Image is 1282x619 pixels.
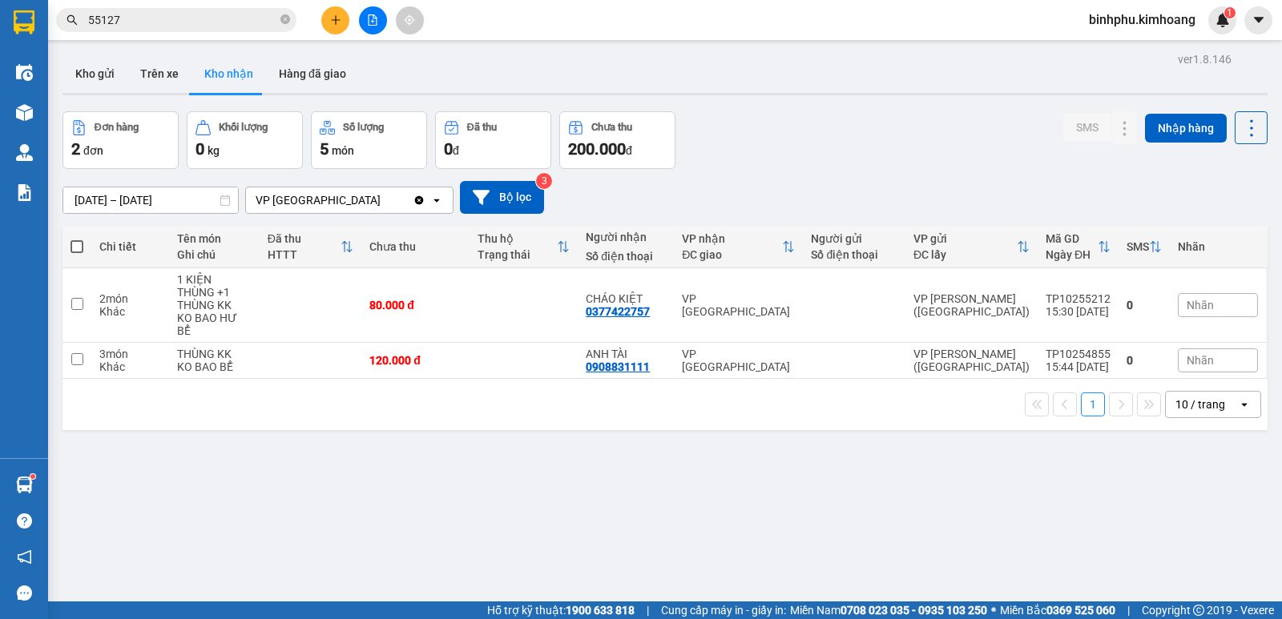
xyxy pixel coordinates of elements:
[591,122,632,133] div: Chưa thu
[99,360,161,373] div: Khác
[208,144,220,157] span: kg
[1178,240,1258,253] div: Nhãn
[177,312,251,337] div: KO BAO HƯ BỂ
[16,184,33,201] img: solution-icon
[478,248,557,261] div: Trạng thái
[177,232,251,245] div: Tên món
[1187,299,1214,312] span: Nhãn
[1145,114,1227,143] button: Nhập hàng
[219,122,268,133] div: Khối lượng
[396,6,424,34] button: aim
[1127,299,1162,312] div: 0
[1046,248,1098,261] div: Ngày ĐH
[1046,292,1111,305] div: TP10255212
[127,54,191,93] button: Trên xe
[1119,226,1170,268] th: Toggle SortBy
[260,226,361,268] th: Toggle SortBy
[343,122,384,133] div: Số lượng
[913,232,1017,245] div: VP gửi
[913,248,1017,261] div: ĐC lấy
[17,513,32,529] span: question-circle
[674,226,803,268] th: Toggle SortBy
[1081,392,1105,416] button: 1
[566,604,635,617] strong: 1900 633 818
[382,192,384,208] input: Selected VP Bình Phú.
[196,139,204,159] span: 0
[586,250,666,263] div: Số điện thoại
[1046,305,1111,318] div: 15:30 [DATE]
[430,194,443,207] svg: open
[661,601,786,619] span: Cung cấp máy in - giấy in:
[320,139,329,159] span: 5
[99,292,161,305] div: 2 món
[682,292,795,318] div: VP [GEOGRAPHIC_DATA]
[62,111,179,169] button: Đơn hàng2đơn
[17,585,32,601] span: message
[1224,7,1236,18] sup: 1
[359,6,387,34] button: file-add
[177,348,251,360] div: THÙNG KK
[1046,232,1098,245] div: Mã GD
[16,64,33,81] img: warehouse-icon
[1175,396,1225,412] div: 10 / trang
[16,476,33,493] img: warehouse-icon
[435,111,551,169] button: Đã thu0đ
[17,549,32,565] span: notification
[99,240,161,253] div: Chi tiết
[470,226,578,268] th: Toggle SortBy
[1127,240,1149,253] div: SMS
[913,292,1030,318] div: VP [PERSON_NAME] ([GEOGRAPHIC_DATA])
[369,299,462,312] div: 80.000 đ
[1063,113,1111,142] button: SMS
[177,273,251,312] div: 1 KIỆN THÙNG +1 THÙNG KK
[367,14,378,26] span: file-add
[1038,226,1119,268] th: Toggle SortBy
[413,194,425,207] svg: Clear value
[586,348,666,360] div: ANH TÀI
[266,54,359,93] button: Hàng đã giao
[1193,605,1204,616] span: copyright
[586,305,650,318] div: 0377422757
[811,232,897,245] div: Người gửi
[913,348,1030,373] div: VP [PERSON_NAME] ([GEOGRAPHIC_DATA])
[991,607,996,613] span: ⚪️
[187,111,303,169] button: Khối lượng0kg
[16,144,33,161] img: warehouse-icon
[99,348,161,360] div: 3 món
[487,601,635,619] span: Hỗ trợ kỹ thuật:
[905,226,1038,268] th: Toggle SortBy
[647,601,649,619] span: |
[568,139,626,159] span: 200.000
[14,10,34,34] img: logo-vxr
[790,601,987,619] span: Miền Nam
[559,111,675,169] button: Chưa thu200.000đ
[83,144,103,157] span: đơn
[67,14,78,26] span: search
[177,248,251,261] div: Ghi chú
[536,173,552,189] sup: 3
[460,181,544,214] button: Bộ lọc
[88,11,277,29] input: Tìm tên, số ĐT hoặc mã đơn
[1046,348,1111,360] div: TP10254855
[1238,398,1251,411] svg: open
[586,292,666,305] div: CHÁO KIỆT
[369,240,462,253] div: Chưa thu
[71,139,80,159] span: 2
[467,122,497,133] div: Đã thu
[369,354,462,367] div: 120.000 đ
[1187,354,1214,367] span: Nhãn
[330,14,341,26] span: plus
[682,248,782,261] div: ĐC giao
[1046,604,1115,617] strong: 0369 525 060
[444,139,453,159] span: 0
[841,604,987,617] strong: 0708 023 035 - 0935 103 250
[268,232,341,245] div: Đã thu
[1215,13,1230,27] img: icon-new-feature
[1227,7,1232,18] span: 1
[321,6,349,34] button: plus
[478,232,557,245] div: Thu hộ
[682,348,795,373] div: VP [GEOGRAPHIC_DATA]
[62,54,127,93] button: Kho gửi
[99,305,161,318] div: Khác
[682,232,782,245] div: VP nhận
